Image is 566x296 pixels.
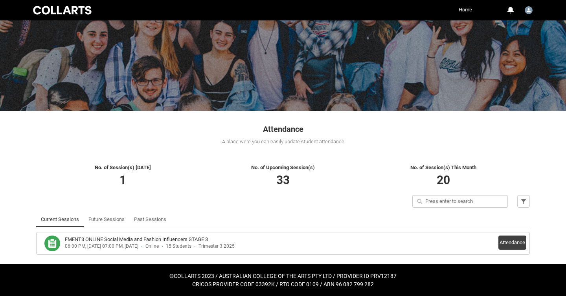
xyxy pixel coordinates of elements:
[84,212,129,227] li: Future Sessions
[36,138,530,146] div: A place were you can easily update student attendance
[525,6,533,14] img: Faculty.nbruce
[145,243,159,249] div: Online
[498,236,526,250] button: Attendance
[457,4,474,16] a: Home
[36,212,84,227] li: Current Sessions
[129,212,171,227] li: Past Sessions
[119,173,126,187] span: 1
[95,164,151,170] span: No. of Session(s) [DATE]
[198,243,235,249] div: Trimester 3 2025
[523,3,535,16] button: User Profile Faculty.nbruce
[88,212,125,227] a: Future Sessions
[251,164,315,170] span: No. of Upcoming Session(s)
[41,212,79,227] a: Current Sessions
[166,243,191,249] div: 15 Students
[134,212,166,227] a: Past Sessions
[65,236,208,243] h3: FMENT3 ONLINE Social Media and Fashion Influencers STAGE 3
[412,195,508,208] input: Press enter to search
[65,243,138,249] div: 06:00 PM, [DATE] 07:00 PM, [DATE]
[517,195,530,208] button: Filter
[410,164,476,170] span: No. of Session(s) This Month
[263,124,303,134] span: Attendance
[276,173,290,187] span: 33
[437,173,450,187] span: 20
